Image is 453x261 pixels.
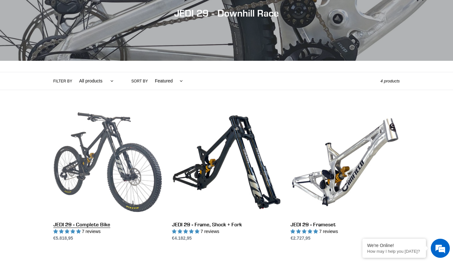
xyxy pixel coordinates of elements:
[381,79,400,83] span: 4 products
[174,7,279,19] span: JEDI 29 - Downhill Race
[53,78,72,84] label: Filter by
[367,243,421,248] div: We're Online!
[367,249,421,254] p: How may I help you today?
[131,78,148,84] label: Sort by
